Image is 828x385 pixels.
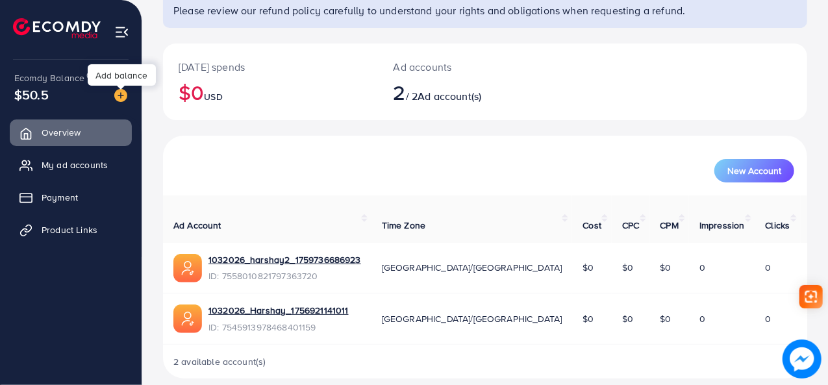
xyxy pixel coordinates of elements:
[660,312,671,325] span: $0
[42,126,81,139] span: Overview
[766,261,772,274] span: 0
[13,18,101,38] img: logo
[173,355,266,368] span: 2 available account(s)
[418,89,481,103] span: Ad account(s)
[583,261,594,274] span: $0
[208,304,349,317] a: 1032026_Harshay_1756921141011
[173,219,221,232] span: Ad Account
[699,261,705,274] span: 0
[727,166,781,175] span: New Account
[583,312,594,325] span: $0
[583,219,601,232] span: Cost
[114,89,127,102] img: image
[660,219,679,232] span: CPM
[382,219,425,232] span: Time Zone
[42,158,108,171] span: My ad accounts
[10,152,132,178] a: My ad accounts
[622,219,639,232] span: CPC
[42,191,78,204] span: Payment
[699,219,745,232] span: Impression
[660,261,671,274] span: $0
[114,25,129,40] img: menu
[622,312,633,325] span: $0
[173,254,202,282] img: ic-ads-acc.e4c84228.svg
[208,253,361,266] a: 1032026_harshay2_1759736686923
[88,64,156,86] div: Add balance
[173,3,799,18] p: Please review our refund policy carefully to understand your rights and obligations when requesti...
[204,90,222,103] span: USD
[766,219,790,232] span: Clicks
[173,304,202,333] img: ic-ads-acc.e4c84228.svg
[10,119,132,145] a: Overview
[10,184,132,210] a: Payment
[42,223,97,236] span: Product Links
[382,261,562,274] span: [GEOGRAPHIC_DATA]/[GEOGRAPHIC_DATA]
[208,321,349,334] span: ID: 7545913978468401159
[699,312,705,325] span: 0
[14,85,49,104] span: $50.5
[179,59,362,75] p: [DATE] spends
[714,159,794,182] button: New Account
[394,77,406,107] span: 2
[622,261,633,274] span: $0
[179,80,362,105] h2: $0
[382,312,562,325] span: [GEOGRAPHIC_DATA]/[GEOGRAPHIC_DATA]
[394,80,523,105] h2: / 2
[394,59,523,75] p: Ad accounts
[14,71,84,84] span: Ecomdy Balance
[766,312,772,325] span: 0
[783,340,822,379] img: image
[208,269,361,282] span: ID: 7558010821797363720
[10,217,132,243] a: Product Links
